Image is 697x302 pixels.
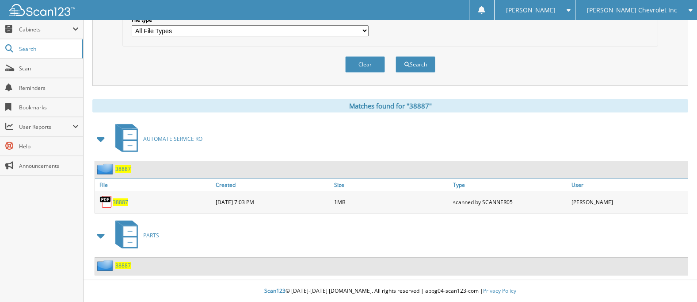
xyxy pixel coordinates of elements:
span: Announcements [19,162,79,170]
div: [DATE] 7:03 PM [213,193,332,211]
a: 38887 [113,198,128,206]
a: Size [332,179,450,191]
span: Help [19,143,79,150]
div: scanned by SCANNER05 [451,193,569,211]
img: folder2.png [97,260,115,271]
span: PARTS [143,232,159,239]
span: Reminders [19,84,79,92]
a: User [569,179,688,191]
iframe: Chat Widget [653,259,697,302]
a: Created [213,179,332,191]
button: Clear [345,56,385,73]
span: Scan123 [264,287,286,294]
span: [PERSON_NAME] [506,8,556,13]
div: Matches found for "38887" [92,99,688,112]
div: [PERSON_NAME] [569,193,688,211]
span: Search [19,45,77,53]
div: © [DATE]-[DATE] [DOMAIN_NAME]. All rights reserved | appg04-scan123-com | [84,280,697,302]
a: PARTS [110,218,159,253]
span: [PERSON_NAME] Chevrolet Inc [587,8,677,13]
span: AUTOMATE SERVICE RO [143,135,202,143]
img: folder2.png [97,163,115,174]
img: scan123-logo-white.svg [9,4,75,16]
a: Type [451,179,569,191]
a: Privacy Policy [483,287,516,294]
img: PDF.png [99,195,113,209]
span: Bookmarks [19,104,79,111]
span: Scan [19,65,79,72]
span: User Reports [19,123,72,131]
a: AUTOMATE SERVICE RO [110,121,202,156]
span: Cabinets [19,26,72,33]
button: Search [396,56,435,73]
a: File [95,179,213,191]
a: 38887 [115,262,131,269]
a: 38887 [115,165,131,173]
div: 1MB [332,193,450,211]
